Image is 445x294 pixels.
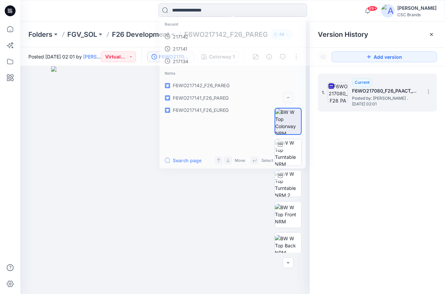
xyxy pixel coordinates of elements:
a: [PERSON_NAME] . [83,54,125,59]
a: 217141 [161,43,305,55]
button: F6WO217080_F26_PAACT_VP1 [147,51,194,62]
span: Current [355,80,370,85]
p: 217134 [173,57,188,65]
span: F6WO217141_F26_PAREG [173,95,229,101]
a: F6WO217142_F26_PAREG [161,79,305,92]
span: Posted [DATE] 02:01 by [28,53,101,60]
button: Close [429,32,434,37]
a: FGV_SOL [67,30,97,39]
img: BW W Top Turntable NRM 2 [275,170,301,197]
button: Add version [331,51,437,62]
img: BW W Top Colorway NRM [275,108,301,134]
span: 99+ [367,6,377,11]
img: F6WO217080_F26_PAACT_VP1 [328,82,348,103]
p: Recent [161,18,305,30]
img: BW W Top Front NRM [275,204,301,225]
button: Show Hidden Versions [318,51,329,62]
a: F26 Development [112,30,169,39]
img: BW W Top Turntable NRM [275,139,301,166]
span: Posted by: Ari . [352,95,420,102]
span: 1. [322,90,325,96]
span: F6WO217142_F26_PAREG [173,83,230,89]
p: Items [161,67,305,79]
a: F6WO217141_F26_PAREG [161,92,305,104]
span: [DATE] 02:01 [352,102,420,106]
img: eyJhbGciOiJIUzI1NiIsImtpZCI6IjAiLCJzbHQiOiJzZXMiLCJ0eXAiOiJKV1QifQ.eyJkYXRhIjp7InR5cGUiOiJzdG9yYW... [51,66,279,294]
p: 217141 [173,45,187,52]
a: F6WO217141_F26_EUREG [161,104,305,116]
div: CSC Brands [397,12,437,17]
p: Move [235,157,245,164]
img: avatar [381,4,395,18]
h5: F6WO217080_F26_PAACT_VP1 [352,87,420,95]
img: BW W Top Back NRM [275,235,301,256]
button: Search page [165,156,201,165]
a: 217142 [161,30,305,43]
a: Folders [28,30,52,39]
span: Version History [318,30,368,39]
a: 217134 [161,55,305,67]
p: Select [261,157,273,164]
p: 217142 [173,33,188,40]
span: F6WO217141_F26_EUREG [173,107,229,113]
div: [PERSON_NAME] [397,4,437,12]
